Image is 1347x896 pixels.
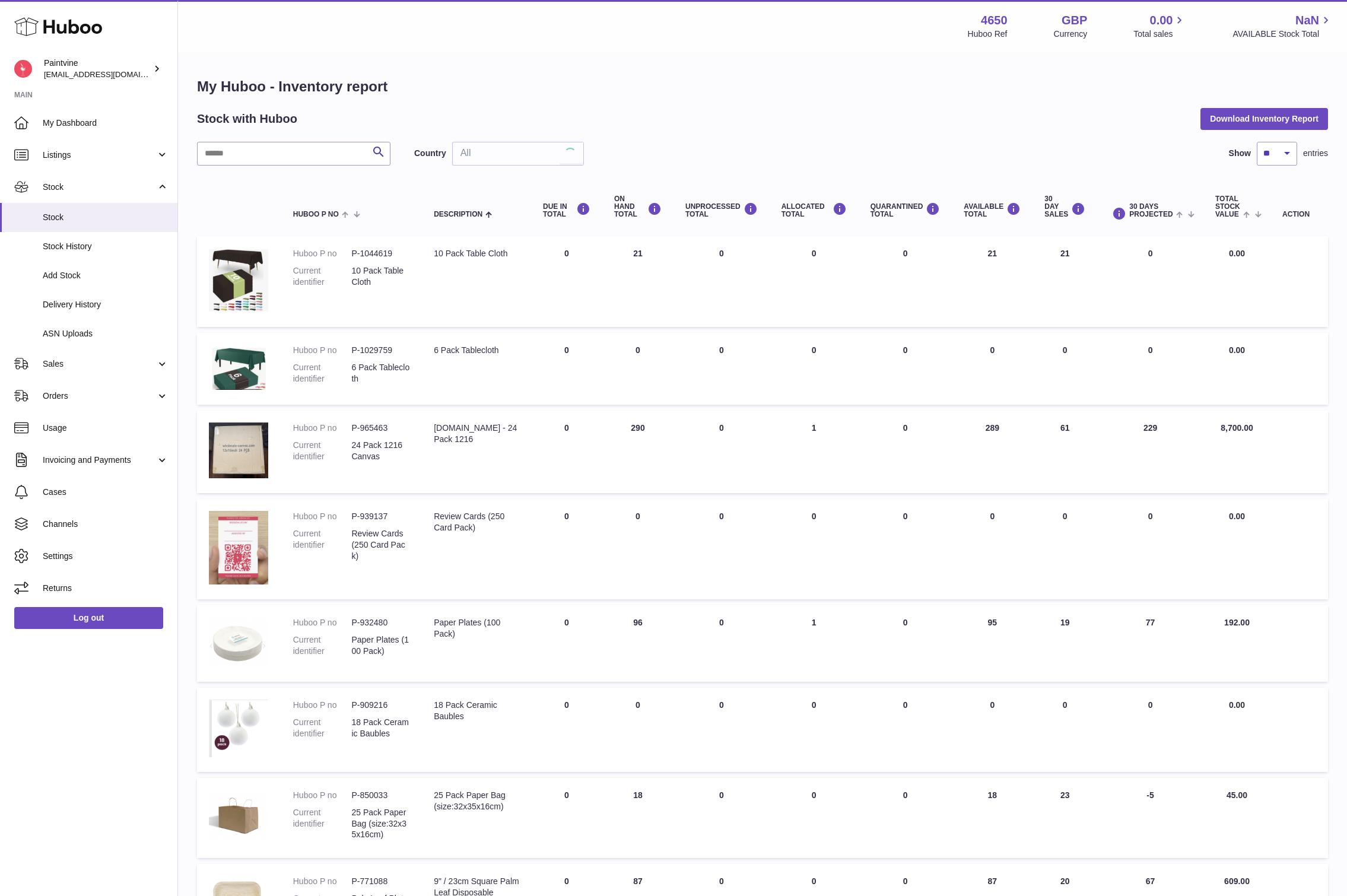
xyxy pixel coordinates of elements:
span: Stock History [43,241,169,252]
div: DUE IN TOTAL [543,202,590,218]
span: 0 [903,345,908,355]
span: entries [1303,148,1328,159]
dd: 18 Pack Ceramic Baubles [351,717,410,739]
td: 95 [952,605,1033,682]
dt: Huboo P no [293,345,352,356]
div: Action [1282,211,1316,218]
dd: 6 Pack Tablecloth [351,362,410,385]
span: Total stock value [1215,195,1240,219]
dd: P-932480 [351,617,410,628]
td: 77 [1097,605,1203,682]
div: 6 Pack Tablecloth [434,345,519,356]
span: 0 [903,511,908,521]
dt: Huboo P no [293,422,352,434]
td: 18 [952,778,1033,859]
span: My Dashboard [43,117,169,129]
dd: P-909216 [351,700,410,711]
td: 1 [770,605,859,682]
td: 0 [531,236,602,327]
dd: P-939137 [351,511,410,522]
dt: Current identifier [293,265,352,288]
td: 0 [770,778,859,859]
dt: Huboo P no [293,700,352,711]
a: Log out [14,607,163,628]
td: 0 [770,499,859,599]
dd: 24 Pack 1216 Canvas [351,440,410,462]
span: [EMAIL_ADDRESS][DOMAIN_NAME] [44,69,174,79]
span: 0 [903,700,908,710]
dt: Current identifier [293,717,352,739]
img: product image [209,248,268,312]
span: Stock [43,182,156,193]
td: 0 [1033,499,1097,599]
h2: Stock with Huboo [197,111,297,127]
span: Usage [43,422,169,434]
td: 1 [770,411,859,493]
span: 45.00 [1227,790,1247,800]
td: 0 [673,605,770,682]
td: 21 [602,236,673,327]
div: 10 Pack Table Cloth [434,248,519,259]
div: 25 Pack Paper Bag (size:32x35x16cm) [434,790,519,812]
dd: P-1029759 [351,345,410,356]
td: 0 [770,236,859,327]
span: 30 DAYS PROJECTED [1129,203,1173,218]
span: 0.00 [1229,700,1245,710]
dd: 25 Pack Paper Bag (size:32x35x16cm) [351,807,410,841]
td: 0 [531,411,602,493]
span: ASN Uploads [43,328,169,339]
img: product image [209,422,268,478]
td: 0 [673,411,770,493]
div: QUARANTINED Total [871,202,941,218]
td: 96 [602,605,673,682]
div: UNPROCESSED Total [685,202,758,218]
td: 19 [1033,605,1097,682]
td: 0 [673,499,770,599]
td: 0 [1097,333,1203,405]
span: Orders [43,390,156,402]
a: NaN AVAILABLE Stock Total [1232,12,1333,40]
td: 0 [531,688,602,772]
span: 8,700.00 [1221,423,1253,433]
strong: 4650 [981,12,1008,28]
span: Listings [43,150,156,161]
div: [DOMAIN_NAME] - 24 Pack 1216 [434,422,519,445]
div: 30 DAY SALES [1044,195,1085,219]
img: product image [209,700,268,757]
span: 0 [903,876,908,886]
td: 18 [602,778,673,859]
div: Paper Plates (100 Pack) [434,617,519,640]
td: 0 [1097,688,1203,772]
dt: Huboo P no [293,790,352,801]
dt: Current identifier [293,528,352,562]
span: Add Stock [43,270,169,281]
td: 0 [952,333,1033,405]
td: 21 [1033,236,1097,327]
td: 290 [602,411,673,493]
td: 0 [531,778,602,859]
dd: P-1044619 [351,248,410,259]
span: Cases [43,487,169,498]
span: Total sales [1133,28,1186,40]
td: 0 [673,333,770,405]
td: 0 [531,333,602,405]
label: Show [1229,148,1251,159]
dt: Current identifier [293,362,352,385]
span: 0 [903,790,908,800]
td: 0 [673,688,770,772]
div: ON HAND Total [614,195,662,219]
span: 0 [903,249,908,258]
span: AVAILABLE Stock Total [1232,28,1333,40]
td: -5 [1097,778,1203,859]
img: euan@paintvine.co.uk [14,60,32,78]
td: 0 [602,333,673,405]
span: Settings [43,551,169,562]
label: Country [414,148,446,159]
div: Review Cards (250 Card Pack) [434,511,519,533]
td: 0 [952,688,1033,772]
dd: Paper Plates (100 Pack) [351,634,410,657]
span: 192.00 [1224,618,1250,627]
span: 0.00 [1229,249,1245,258]
td: 0 [531,499,602,599]
dd: P-965463 [351,422,410,434]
